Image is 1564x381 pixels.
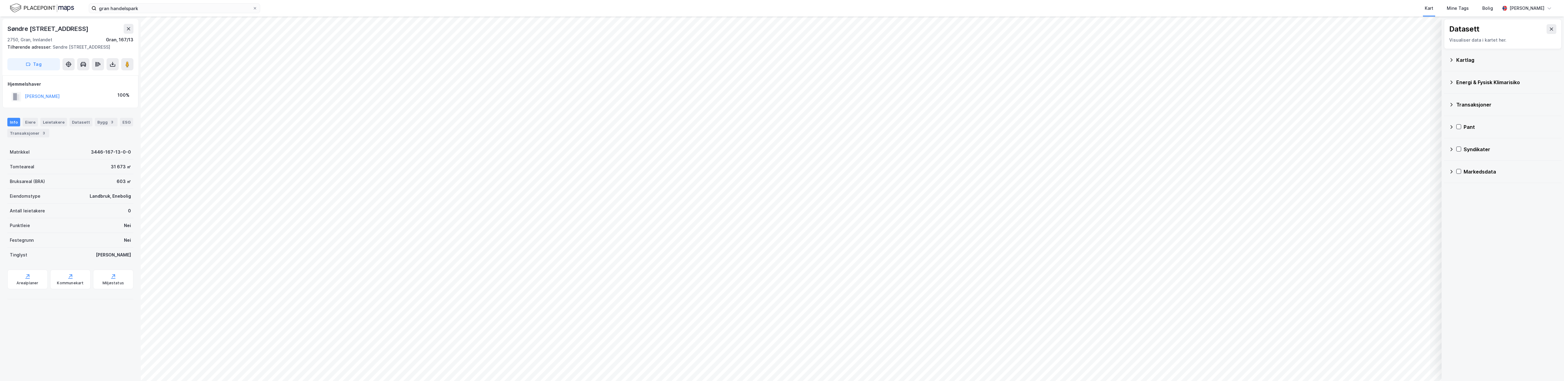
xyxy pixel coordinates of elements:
div: 3 [41,130,47,136]
div: Mine Tags [1447,5,1469,12]
div: Nei [124,237,131,244]
div: Syndikater [1464,146,1557,153]
div: Markedsdata [1464,168,1557,175]
div: Antall leietakere [10,207,45,215]
div: Tinglyst [10,251,27,259]
div: Matrikkel [10,148,30,156]
div: Visualiser data i kartet her. [1449,36,1556,44]
div: Kontrollprogram for chat [1533,352,1564,381]
div: Transaksjoner [7,129,49,137]
div: 3 [109,119,115,125]
div: Eiendomstype [10,192,40,200]
div: Tomteareal [10,163,34,170]
div: Kartlag [1456,56,1557,64]
div: Hjemmelshaver [8,80,133,88]
div: [PERSON_NAME] [1510,5,1544,12]
div: Bolig [1482,5,1493,12]
div: Punktleie [10,222,30,229]
div: 31 673 ㎡ [111,163,131,170]
div: Eiere [23,118,38,126]
div: [PERSON_NAME] [96,251,131,259]
div: Nei [124,222,131,229]
div: 3446-167-13-0-0 [91,148,131,156]
div: Søndre [STREET_ADDRESS] [7,24,89,34]
div: Energi & Fysisk Klimarisiko [1456,79,1557,86]
div: Datasett [69,118,92,126]
div: 100% [118,92,129,99]
div: Leietakere [40,118,67,126]
span: Tilhørende adresser: [7,44,53,50]
button: Tag [7,58,60,70]
div: 603 ㎡ [117,178,131,185]
input: Søk på adresse, matrikkel, gårdeiere, leietakere eller personer [96,4,253,13]
iframe: Chat Widget [1533,352,1564,381]
div: Bruksareal (BRA) [10,178,45,185]
div: ESG [120,118,133,126]
div: Pant [1464,123,1557,131]
div: Arealplaner [17,281,38,286]
div: Transaksjoner [1456,101,1557,108]
div: Landbruk, Enebolig [90,192,131,200]
div: Gran, 167/13 [106,36,133,43]
div: Bygg [95,118,118,126]
div: Kommunekart [57,281,84,286]
div: Festegrunn [10,237,34,244]
div: Datasett [1449,24,1480,34]
div: Miljøstatus [103,281,124,286]
div: Kart [1425,5,1433,12]
img: logo.f888ab2527a4732fd821a326f86c7f29.svg [10,3,74,13]
div: Info [7,118,20,126]
div: 0 [128,207,131,215]
div: Søndre [STREET_ADDRESS] [7,43,129,51]
div: 2750, Gran, Innlandet [7,36,52,43]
